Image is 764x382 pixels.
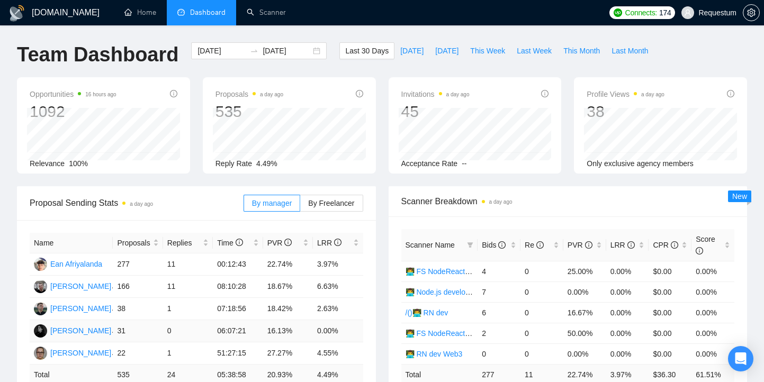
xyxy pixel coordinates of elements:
[213,320,263,342] td: 06:07:21
[732,192,747,201] span: New
[401,88,470,101] span: Invitations
[587,88,664,101] span: Profile Views
[34,304,111,312] a: AS[PERSON_NAME]
[163,253,213,276] td: 11
[163,233,213,253] th: Replies
[215,88,283,101] span: Proposals
[406,267,496,276] a: 👨‍💻 FS NodeReact Logistics
[213,276,263,298] td: 08:10:28
[113,253,163,276] td: 277
[649,261,691,281] td: $0.00
[252,199,292,207] span: By manager
[30,196,244,210] span: Proposal Sending Stats
[113,298,163,320] td: 38
[34,302,47,315] img: AS
[470,45,505,57] span: This Week
[284,239,292,246] span: info-circle
[606,343,649,364] td: 0.00%
[308,199,354,207] span: By Freelancer
[649,343,691,364] td: $0.00
[691,281,734,302] td: 0.00%
[250,47,258,55] span: swap-right
[260,92,283,97] time: a day ago
[478,281,520,302] td: 7
[113,320,163,342] td: 31
[313,320,363,342] td: 0.00%
[482,241,506,249] span: Bids
[113,233,163,253] th: Proposals
[563,302,606,323] td: 16.67%
[34,326,111,334] a: AK[PERSON_NAME]
[489,199,513,205] time: a day ago
[356,90,363,97] span: info-circle
[50,280,111,292] div: [PERSON_NAME]
[215,102,283,122] div: 535
[520,261,563,281] td: 0
[743,8,759,17] span: setting
[34,324,47,338] img: AK
[606,323,649,343] td: 0.00%
[334,239,341,246] span: info-circle
[464,42,511,59] button: This Week
[197,45,246,57] input: Start date
[217,239,242,247] span: Time
[435,45,459,57] span: [DATE]
[313,342,363,365] td: 4.55%
[30,233,113,253] th: Name
[263,298,313,320] td: 18.42%
[653,241,678,249] span: CPR
[236,239,243,246] span: info-circle
[649,323,691,343] td: $0.00
[406,350,463,358] a: 👨‍💻 RN dev Web3
[541,90,549,97] span: info-circle
[339,42,394,59] button: Last 30 Days
[313,276,363,298] td: 6.63%
[401,159,458,168] span: Acceptance Rate
[462,159,466,168] span: --
[684,9,691,16] span: user
[691,302,734,323] td: 0.00%
[606,42,654,59] button: Last Month
[263,276,313,298] td: 18.67%
[478,343,520,364] td: 0
[263,320,313,342] td: 16.13%
[696,247,703,254] span: info-circle
[50,347,111,359] div: [PERSON_NAME]
[170,90,177,97] span: info-circle
[177,8,185,16] span: dashboard
[8,5,25,22] img: logo
[517,45,552,57] span: Last Week
[34,259,102,268] a: EAEan Afriyalanda
[17,42,178,67] h1: Team Dashboard
[727,90,734,97] span: info-circle
[465,237,475,253] span: filter
[429,42,464,59] button: [DATE]
[213,298,263,320] td: 07:18:56
[213,253,263,276] td: 00:12:43
[743,8,760,17] a: setting
[627,241,635,249] span: info-circle
[400,45,424,57] span: [DATE]
[446,92,470,97] time: a day ago
[568,241,592,249] span: PVR
[610,241,635,249] span: LRR
[525,241,544,249] span: Re
[130,201,153,207] time: a day ago
[649,281,691,302] td: $0.00
[163,298,213,320] td: 1
[691,261,734,281] td: 0.00%
[614,8,622,17] img: upwork-logo.png
[563,45,600,57] span: This Month
[34,281,111,290] a: VL[PERSON_NAME]
[30,102,116,122] div: 1092
[190,8,226,17] span: Dashboard
[498,241,506,249] span: info-circle
[696,235,715,255] span: Score
[30,159,65,168] span: Relevance
[520,302,563,323] td: 0
[50,258,102,270] div: Ean Afriyalanda
[401,195,735,208] span: Scanner Breakdown
[117,237,150,249] span: Proposals
[247,8,286,17] a: searchScanner
[124,8,156,17] a: homeHome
